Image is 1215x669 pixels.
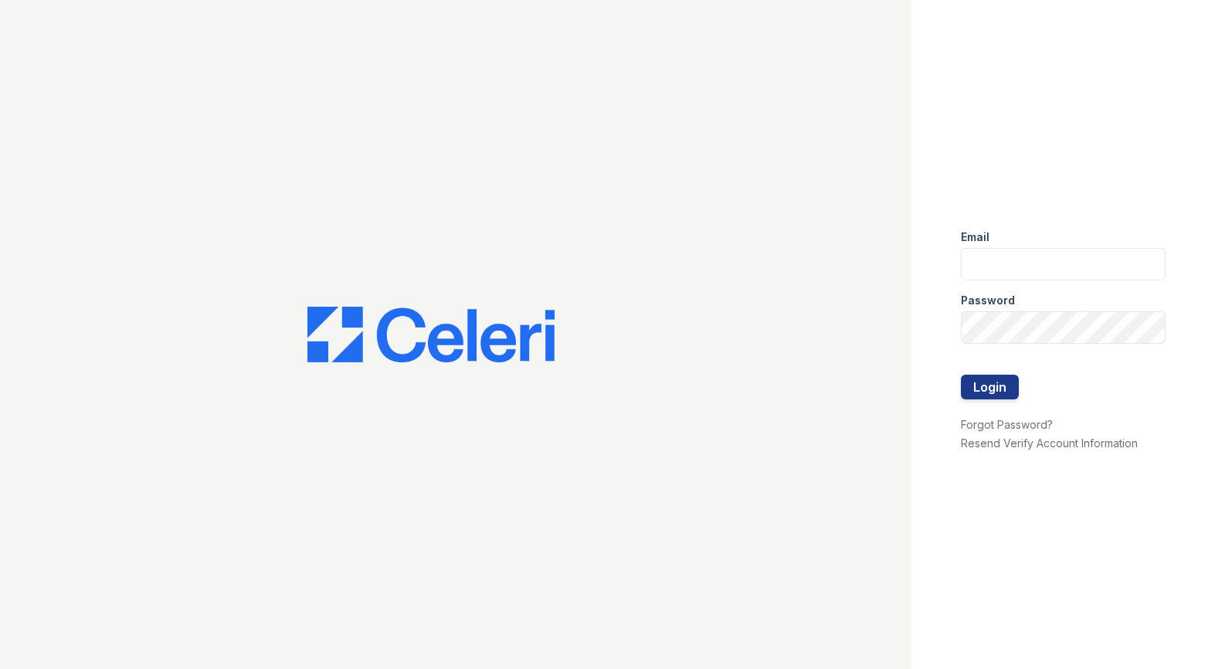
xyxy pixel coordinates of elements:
button: Login [961,375,1019,399]
label: Email [961,229,989,245]
img: CE_Logo_Blue-a8612792a0a2168367f1c8372b55b34899dd931a85d93a1a3d3e32e68fde9ad4.png [307,307,555,362]
a: Forgot Password? [961,418,1053,431]
label: Password [961,293,1015,308]
a: Resend Verify Account Information [961,436,1138,450]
